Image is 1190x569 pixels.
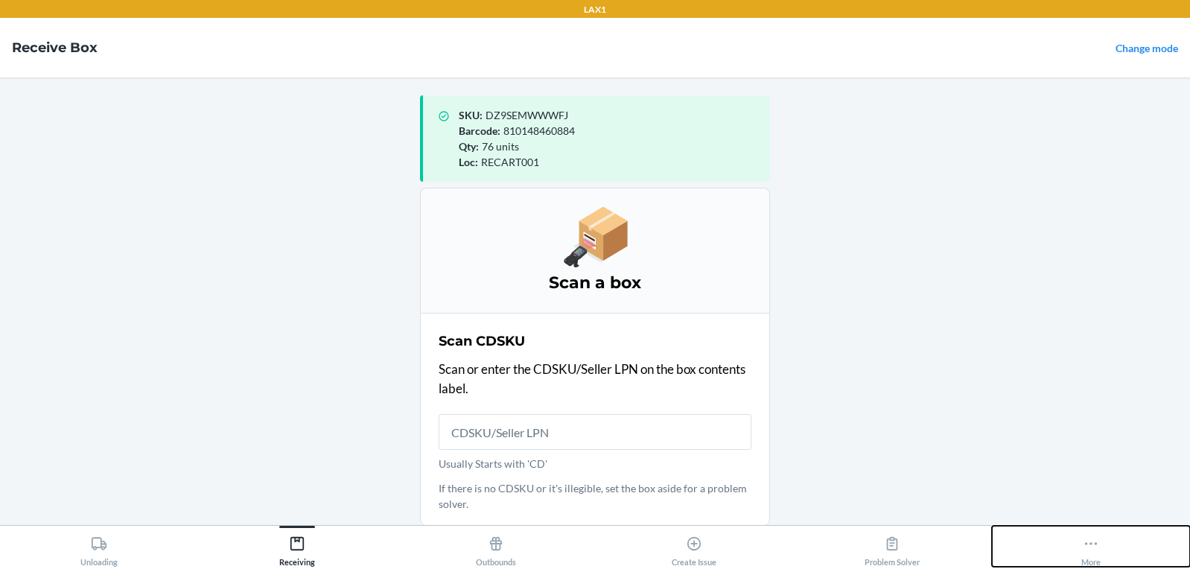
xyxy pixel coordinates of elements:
[486,109,568,121] span: DZ9SEMWWWFJ
[459,124,500,137] span: Barcode :
[482,140,519,153] span: 76 units
[439,414,751,450] input: Usually Starts with 'CD'
[439,331,525,351] h2: Scan CDSKU
[584,3,606,16] p: LAX1
[459,109,483,121] span: SKU :
[439,480,751,512] p: If there is no CDSKU or it's illegible, set the box aside for a problem solver.
[992,526,1190,567] button: More
[439,360,751,398] p: Scan or enter the CDSKU/Seller LPN on the box contents label.
[476,530,516,567] div: Outbounds
[793,526,991,567] button: Problem Solver
[672,530,716,567] div: Create Issue
[198,526,396,567] button: Receiving
[12,38,98,57] h4: Receive Box
[481,156,539,168] span: RECART001
[1081,530,1101,567] div: More
[595,526,793,567] button: Create Issue
[80,530,118,567] div: Unloading
[397,526,595,567] button: Outbounds
[439,456,751,471] p: Usually Starts with 'CD'
[1116,42,1178,54] a: Change mode
[459,156,478,168] span: Loc :
[503,124,575,137] span: 810148460884
[865,530,920,567] div: Problem Solver
[459,140,479,153] span: Qty :
[439,271,751,295] h3: Scan a box
[279,530,315,567] div: Receiving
